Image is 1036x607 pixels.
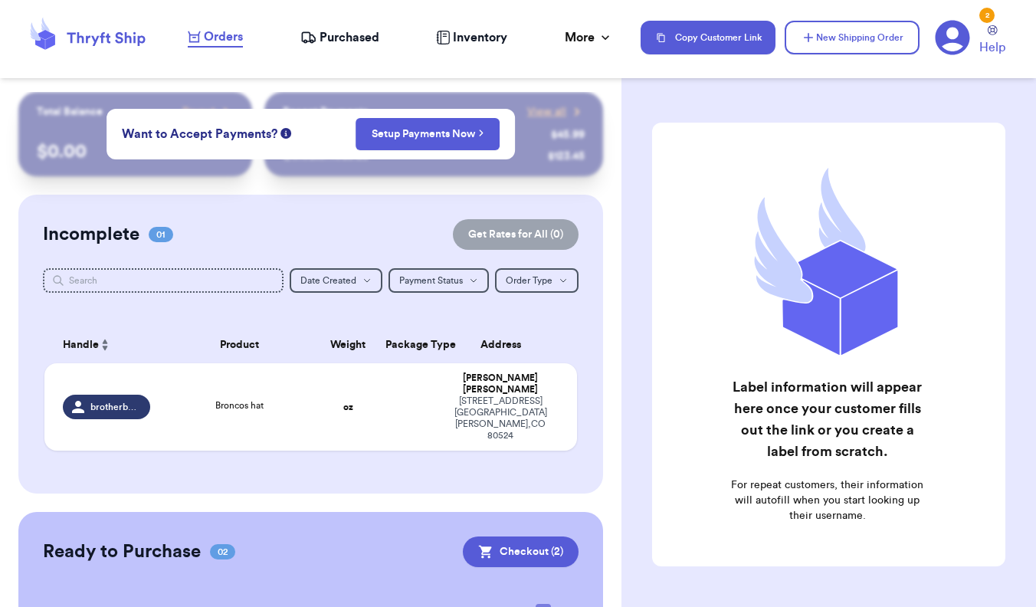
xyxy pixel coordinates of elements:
[979,25,1005,57] a: Help
[565,28,613,47] div: More
[43,222,139,247] h2: Incomplete
[935,20,970,55] a: 2
[463,536,579,567] button: Checkout (2)
[785,21,920,54] button: New Shipping Order
[37,104,103,120] p: Total Balance
[443,372,559,395] div: [PERSON_NAME] [PERSON_NAME]
[434,326,577,363] th: Address
[453,28,507,47] span: Inventory
[182,104,234,120] a: Payout
[149,227,173,242] span: 01
[122,125,277,143] span: Want to Accept Payments?
[182,104,215,120] span: Payout
[729,477,925,523] p: For repeat customers, their information will autofill when you start looking up their username.
[641,21,775,54] button: Copy Customer Link
[436,28,507,47] a: Inventory
[548,149,585,164] div: $ 123.45
[204,28,243,46] span: Orders
[729,376,925,462] h2: Label information will appear here once your customer fills out the link or you create a label fr...
[90,401,140,413] span: brotherbears.oftretas
[979,8,995,23] div: 2
[290,268,382,293] button: Date Created
[283,104,368,120] p: Recent Payments
[300,28,379,47] a: Purchased
[37,139,234,164] p: $ 0.00
[527,104,566,120] span: View all
[453,219,579,250] button: Get Rates for All (0)
[43,540,201,564] h2: Ready to Purchase
[399,276,463,285] span: Payment Status
[210,544,235,559] span: 02
[63,337,99,353] span: Handle
[979,38,1005,57] span: Help
[372,126,484,142] a: Setup Payments Now
[320,326,377,363] th: Weight
[376,326,434,363] th: Package Type
[356,118,500,150] button: Setup Payments Now
[343,402,353,412] strong: oz
[495,268,579,293] button: Order Type
[215,401,264,410] span: Broncos hat
[388,268,489,293] button: Payment Status
[527,104,585,120] a: View all
[43,268,284,293] input: Search
[99,336,111,354] button: Sort ascending
[551,127,585,143] div: $ 45.99
[320,28,379,47] span: Purchased
[159,326,320,363] th: Product
[443,395,559,441] div: [STREET_ADDRESS] [GEOGRAPHIC_DATA][PERSON_NAME] , CO 80524
[300,276,356,285] span: Date Created
[188,28,243,48] a: Orders
[506,276,552,285] span: Order Type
